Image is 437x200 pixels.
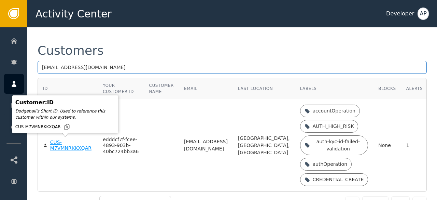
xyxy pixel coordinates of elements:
[15,123,115,130] div: CUS-M7VMNRKKXQAR
[15,108,115,120] div: Dodgeball's Short ID. Used to reference this customer within our systems.
[313,161,348,168] div: authOperation
[184,85,228,92] div: Email
[378,85,396,92] div: Blocks
[401,99,428,191] td: 1
[386,10,414,18] div: Developer
[313,123,354,130] div: AUTH_HIGH_RISK
[238,85,290,92] div: Last Location
[406,85,423,92] div: Alerts
[103,137,139,155] div: edddcf7f-fcee-4893-903b-40bc724bb3a6
[50,139,93,151] div: CUS-M7VMNRKKXQAR
[38,61,427,74] input: Search by name, email, or ID
[418,8,429,20] button: AP
[149,82,174,95] div: Customer Name
[36,6,112,22] span: Activity Center
[43,85,48,92] div: ID
[103,82,139,95] div: Your Customer ID
[300,85,368,92] div: Labels
[233,99,295,191] td: [GEOGRAPHIC_DATA], [GEOGRAPHIC_DATA], [GEOGRAPHIC_DATA]
[313,107,355,115] div: accountOperation
[378,142,396,149] div: None
[313,138,364,152] div: auth-kyc-id-failed-validation
[313,176,364,183] div: CREDENTIAL_CREATE
[15,98,115,107] div: Customer : ID
[179,99,233,191] td: [EMAIL_ADDRESS][DOMAIN_NAME]
[38,44,104,57] div: Customers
